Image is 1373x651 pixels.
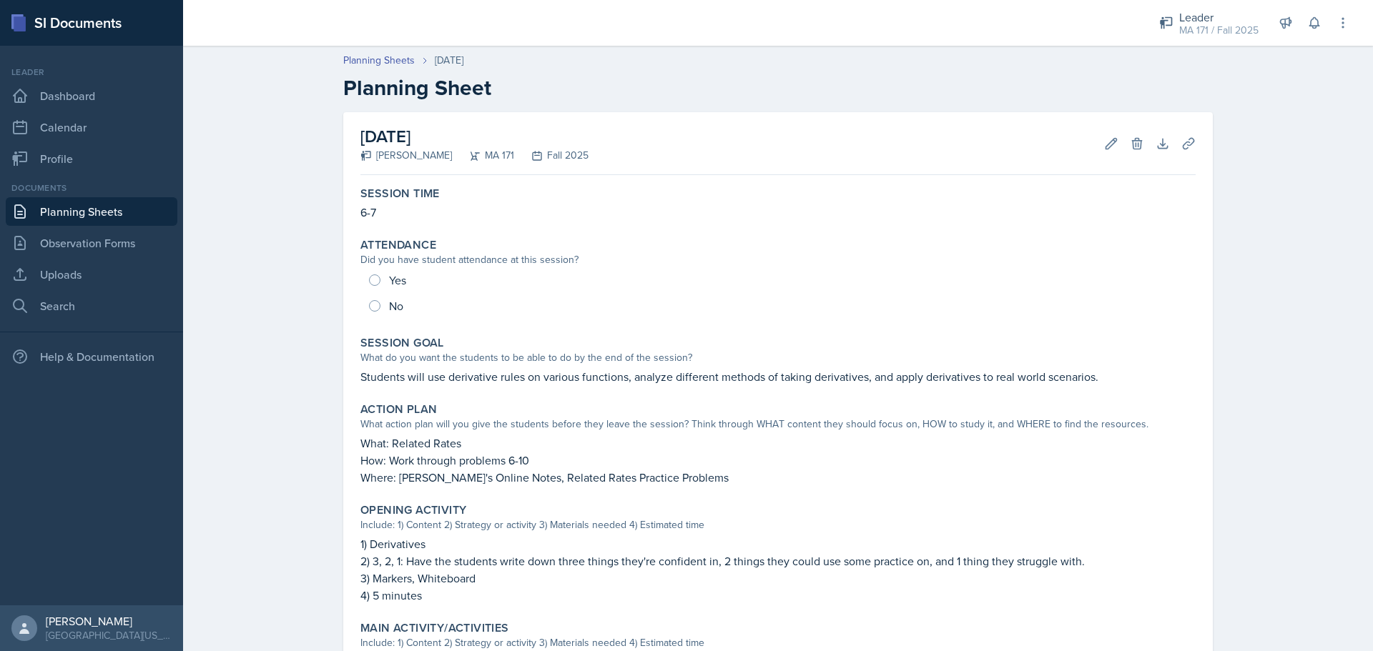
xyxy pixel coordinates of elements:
[360,124,589,149] h2: [DATE]
[360,635,1196,650] div: Include: 1) Content 2) Strategy or activity 3) Materials needed 4) Estimated time
[360,417,1196,432] div: What action plan will you give the students before they leave the session? Think through WHAT con...
[360,350,1196,365] div: What do you want the students to be able to do by the end of the session?
[6,66,177,79] div: Leader
[360,535,1196,552] p: 1) Derivatives
[6,197,177,226] a: Planning Sheets
[360,148,452,163] div: [PERSON_NAME]
[360,368,1196,385] p: Students will use derivative rules on various functions, analyze different methods of taking deri...
[6,182,177,194] div: Documents
[1179,9,1259,26] div: Leader
[360,434,1196,452] p: What: Related Rates
[360,238,436,252] label: Attendance
[360,587,1196,604] p: 4) 5 minutes
[360,621,509,635] label: Main Activity/Activities
[6,113,177,141] a: Calendar
[360,552,1196,570] p: 2) 3, 2, 1: Have the students write down three things they're confident in, 2 things they could u...
[46,614,172,628] div: [PERSON_NAME]
[360,570,1196,587] p: 3) Markers, Whiteboard
[6,292,177,320] a: Search
[360,204,1196,221] p: 6-7
[360,452,1196,469] p: How: Work through problems 6-10
[6,144,177,173] a: Profile
[360,469,1196,486] p: Where: [PERSON_NAME]'s Online Notes, Related Rates Practice Problems
[6,260,177,289] a: Uploads
[6,81,177,110] a: Dashboard
[360,517,1196,532] div: Include: 1) Content 2) Strategy or activity 3) Materials needed 4) Estimated time
[343,75,1213,101] h2: Planning Sheet
[360,402,437,417] label: Action Plan
[452,148,514,163] div: MA 171
[360,187,440,201] label: Session Time
[435,53,463,68] div: [DATE]
[6,229,177,257] a: Observation Forms
[1179,23,1259,38] div: MA 171 / Fall 2025
[360,503,466,517] label: Opening Activity
[360,336,444,350] label: Session Goal
[46,628,172,642] div: [GEOGRAPHIC_DATA][US_STATE] in [GEOGRAPHIC_DATA]
[514,148,589,163] div: Fall 2025
[343,53,415,68] a: Planning Sheets
[360,252,1196,267] div: Did you have student attendance at this session?
[6,342,177,371] div: Help & Documentation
